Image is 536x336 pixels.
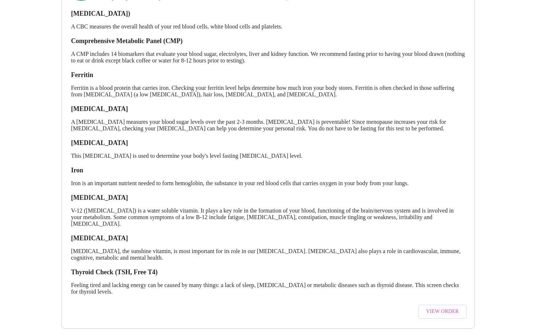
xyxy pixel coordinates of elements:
button: View Order [418,305,467,319]
p: Ferritin is a blood protein that carries iron. Checking your ferritin level helps determine how m... [71,85,465,98]
h3: [MEDICAL_DATA]) [71,10,465,18]
h3: Comprehensive Metabolic Panel (CMP) [71,37,465,45]
h3: Iron [71,167,465,174]
span: View Order [426,307,459,316]
h3: [MEDICAL_DATA] [71,105,465,113]
h3: [MEDICAL_DATA] [71,194,465,202]
p: This [MEDICAL_DATA] is used to determine your body's level fasting [MEDICAL_DATA] level. [71,153,465,159]
h3: Ferritin [71,71,465,79]
p: A CMP includes 14 biomarkers that evaluate your blood sugar, electrolytes, liver and kidney funct... [71,51,465,64]
h3: Thyroid Check (TSH, Free T4) [71,268,465,276]
a: View Order [416,301,469,322]
p: Iron is an important nutrient needed to form hemoglobin, the substance in your red blood cells th... [71,180,465,187]
p: Feeling tired and lacking energy can be caused by many things: a lack of sleep, [MEDICAL_DATA] or... [71,282,465,295]
p: V-12 ([MEDICAL_DATA]) is a water soluble vitamin. It plays a key role in the formation of your bl... [71,207,465,227]
p: [MEDICAL_DATA], the sunshine vitamin, is most important for its role in our [MEDICAL_DATA]. [MEDI... [71,248,465,261]
p: A CBC measures the overall health of your red blood cells, white blood cells and platelets. [71,23,465,30]
h3: [MEDICAL_DATA] [71,234,465,242]
p: A [MEDICAL_DATA] measures your blood sugar levels over the past 2-3 months. [MEDICAL_DATA] is pre... [71,119,465,132]
h3: [MEDICAL_DATA] [71,139,465,147]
